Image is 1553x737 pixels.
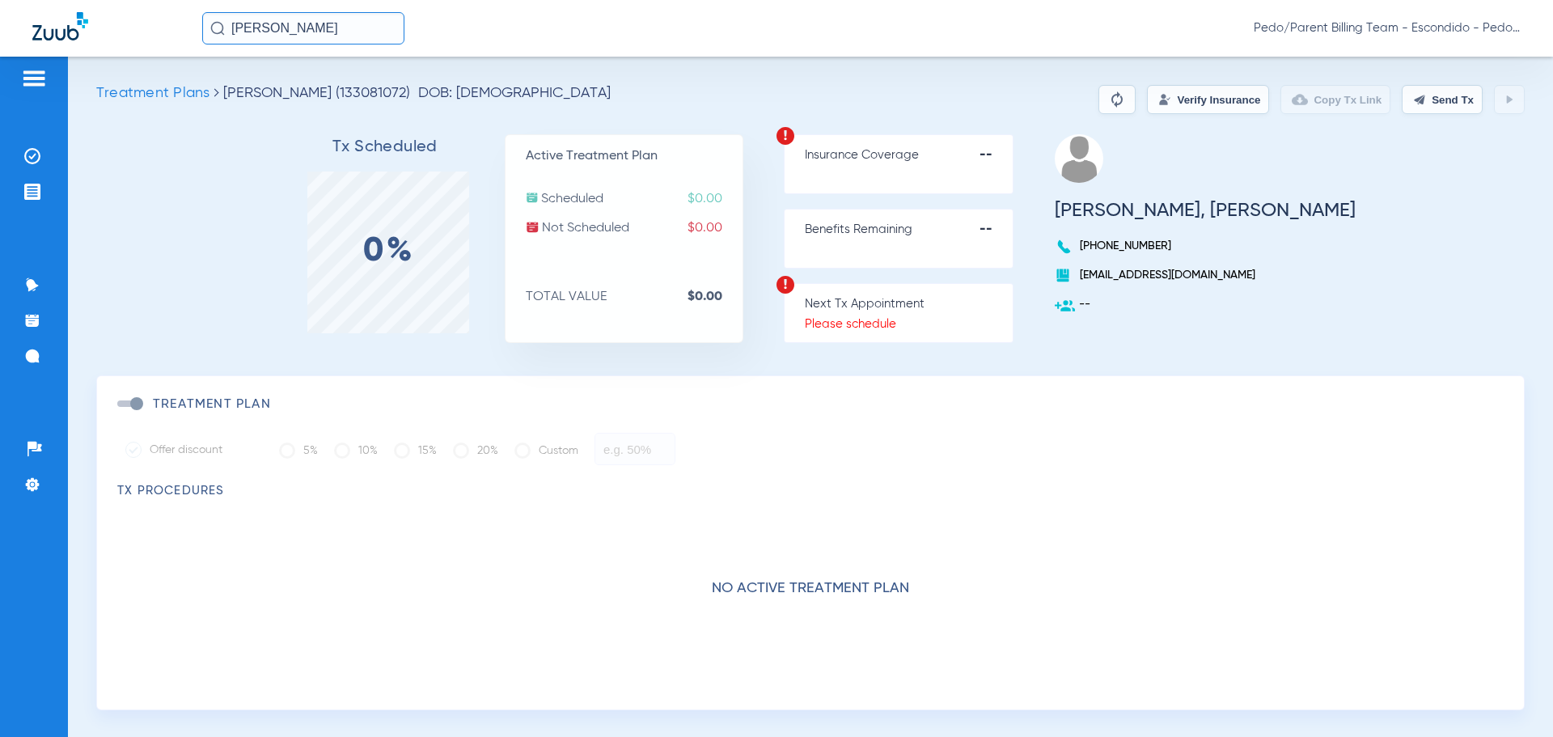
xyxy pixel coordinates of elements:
[1254,20,1521,36] span: Pedo/Parent Billing Team - Escondido - Pedo | The Super Dentists
[1055,296,1356,312] p: --
[688,289,743,305] strong: $0.00
[1055,238,1356,254] p: [PHONE_NUMBER]
[1413,93,1426,106] img: send.svg
[1402,85,1483,114] button: Send Tx
[32,12,88,40] img: Zuub Logo
[210,21,225,36] img: Search Icon
[526,220,540,234] img: not-scheduled.svg
[96,86,209,100] span: Treatment Plans
[1055,202,1356,218] h3: [PERSON_NAME], [PERSON_NAME]
[595,433,675,465] input: e.g. 50%
[526,191,539,204] img: scheduled.svg
[21,69,47,88] img: hamburger-icon
[266,139,505,155] h3: Tx Scheduled
[334,434,378,467] label: 10%
[1055,296,1075,316] img: add-user.svg
[153,396,271,413] h3: Treatment Plan
[1280,85,1390,114] button: Copy Tx Link
[805,222,1013,238] p: Benefits Remaining
[1503,93,1516,106] img: play.svg
[202,12,404,44] input: Search for patients
[223,86,410,100] span: [PERSON_NAME] (133081072)
[1055,267,1071,283] img: book.svg
[1292,91,1308,108] img: link-copy.png
[980,222,1013,238] strong: --
[1158,93,1171,106] img: Verify Insurance
[805,147,1013,163] p: Insurance Coverage
[776,126,795,146] img: warning.svg
[526,148,743,164] p: Active Treatment Plan
[688,191,743,207] span: $0.00
[980,147,1013,163] strong: --
[514,434,578,467] label: Custom
[117,483,1504,499] h3: TX Procedures
[526,220,743,236] p: Not Scheduled
[279,434,318,467] label: 5%
[688,220,743,236] span: $0.00
[125,442,255,458] label: Offer discount
[805,316,1013,332] p: Please schedule
[526,191,743,207] p: Scheduled
[776,275,795,294] img: warning.svg
[363,244,414,260] label: 0%
[394,434,437,467] label: 15%
[117,499,1504,701] div: No active treatment plan
[1147,85,1269,114] button: Verify Insurance
[1055,238,1076,256] img: voice-call-b.svg
[805,296,1013,312] p: Next Tx Appointment
[1107,90,1127,109] img: Reparse
[1055,267,1356,283] p: [EMAIL_ADDRESS][DOMAIN_NAME]
[418,85,611,101] span: DOB: [DEMOGRAPHIC_DATA]
[453,434,498,467] label: 20%
[1472,659,1553,737] iframe: Chat Widget
[1055,134,1103,183] img: profile.png
[526,289,743,305] p: TOTAL VALUE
